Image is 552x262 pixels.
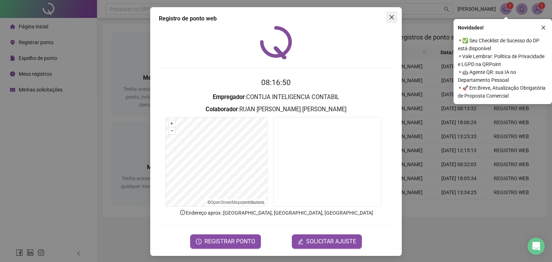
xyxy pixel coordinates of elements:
[206,106,238,113] strong: Colaborador
[458,37,548,52] span: ⚬ ✅ Seu Checklist de Sucesso do DP está disponível
[211,200,240,205] a: OpenStreetMap
[169,120,175,127] button: +
[179,209,186,216] span: info-circle
[528,238,545,255] div: Open Intercom Messenger
[169,127,175,134] button: –
[386,11,397,23] button: Close
[159,209,393,217] p: Endereço aprox. : [GEOGRAPHIC_DATA], [GEOGRAPHIC_DATA], [GEOGRAPHIC_DATA]
[389,14,395,20] span: close
[204,237,255,246] span: REGISTRAR PONTO
[298,239,303,244] span: edit
[260,26,292,59] img: QRPoint
[541,25,546,30] span: close
[458,52,548,68] span: ⚬ Vale Lembrar: Política de Privacidade e LGPD na QRPoint
[159,14,393,23] div: Registro de ponto web
[159,105,393,114] h3: : RUAN [PERSON_NAME] [PERSON_NAME]
[190,234,261,249] button: REGISTRAR PONTO
[306,237,356,246] span: SOLICITAR AJUSTE
[458,24,484,32] span: Novidades !
[213,94,245,100] strong: Empregador
[196,239,202,244] span: clock-circle
[159,93,393,102] h3: : CONTIJA INTELIGENCIA CONTABIL
[207,200,265,205] li: © contributors.
[458,84,548,100] span: ⚬ 🚀 Em Breve, Atualização Obrigatória de Proposta Comercial
[458,68,548,84] span: ⚬ 🤖 Agente QR: sua IA no Departamento Pessoal
[292,234,362,249] button: editSOLICITAR AJUSTE
[261,78,291,87] time: 08:16:50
